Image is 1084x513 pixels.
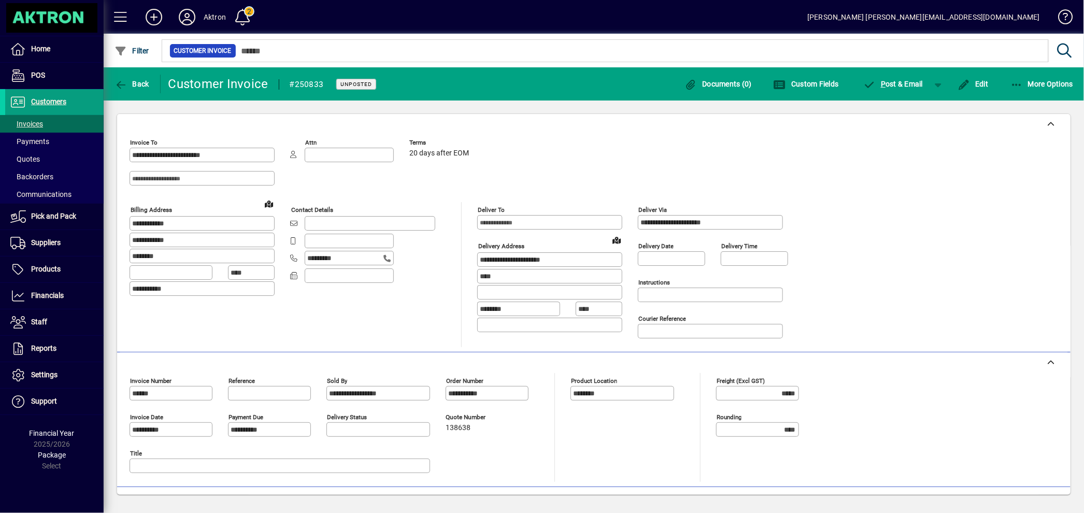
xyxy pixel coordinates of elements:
button: Add [137,8,170,26]
span: Payments [10,137,49,146]
span: Backorders [10,173,53,181]
mat-label: Delivery date [638,243,674,250]
span: POS [31,71,45,79]
a: Payments [5,133,104,150]
a: POS [5,63,104,89]
mat-label: Invoice To [130,139,158,146]
span: Suppliers [31,238,61,247]
div: [PERSON_NAME] [PERSON_NAME][EMAIL_ADDRESS][DOMAIN_NAME] [807,9,1040,25]
button: More Options [1008,75,1076,93]
button: Custom Fields [771,75,841,93]
span: Reports [31,344,56,352]
span: 138638 [446,424,470,432]
mat-label: Instructions [638,279,670,286]
a: Settings [5,362,104,388]
mat-label: Invoice date [130,414,163,421]
mat-label: Sold by [327,377,347,384]
mat-label: Rounding [717,414,741,421]
a: Products [5,256,104,282]
span: Quotes [10,155,40,163]
div: Customer Invoice [168,76,268,92]
a: Suppliers [5,230,104,256]
mat-label: Product location [571,377,617,384]
span: Communications [10,190,72,198]
span: Back [115,80,149,88]
a: Quotes [5,150,104,168]
a: Pick and Pack [5,204,104,230]
span: P [881,80,886,88]
span: Financials [31,291,64,300]
span: Home [31,45,50,53]
span: Package [38,451,66,459]
mat-label: Deliver via [638,206,667,213]
a: Financials [5,283,104,309]
a: View on map [608,232,625,248]
mat-label: Courier Reference [638,315,686,322]
span: Financial Year [30,429,75,437]
button: Filter [112,41,152,60]
span: Customers [31,97,66,106]
button: Edit [955,75,991,93]
span: Filter [115,47,149,55]
mat-label: Delivery time [721,243,758,250]
mat-label: Reference [229,377,255,384]
a: Knowledge Base [1050,2,1071,36]
span: Customer Invoice [174,46,232,56]
span: ost & Email [863,80,923,88]
button: Post & Email [858,75,929,93]
span: Pick and Pack [31,212,76,220]
mat-label: Delivery status [327,414,367,421]
span: Settings [31,370,58,379]
div: #250833 [290,76,324,93]
app-page-header-button: Back [104,75,161,93]
span: Staff [31,318,47,326]
a: Communications [5,186,104,203]
a: View on map [261,195,277,212]
a: Backorders [5,168,104,186]
mat-label: Freight (excl GST) [717,377,765,384]
span: More Options [1010,80,1074,88]
a: Support [5,389,104,415]
span: Quote number [446,414,508,421]
span: Custom Fields [774,80,839,88]
mat-label: Deliver To [478,206,505,213]
a: Reports [5,336,104,362]
button: Profile [170,8,204,26]
button: Documents (0) [682,75,754,93]
span: Products [31,265,61,273]
span: Invoices [10,120,43,128]
mat-label: Payment due [229,414,263,421]
span: Support [31,397,57,405]
div: Aktron [204,9,226,25]
button: Back [112,75,152,93]
mat-label: Invoice number [130,377,172,384]
mat-label: Order number [446,377,483,384]
span: Terms [409,139,472,146]
span: Unposted [340,81,372,88]
a: Home [5,36,104,62]
span: Edit [958,80,989,88]
mat-label: Attn [305,139,317,146]
mat-label: Title [130,450,142,457]
a: Staff [5,309,104,335]
a: Invoices [5,115,104,133]
span: 20 days after EOM [409,149,469,158]
span: Documents (0) [684,80,752,88]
